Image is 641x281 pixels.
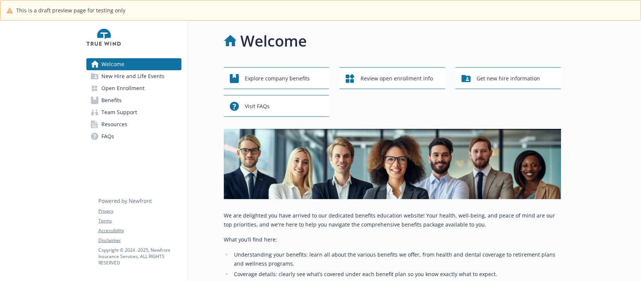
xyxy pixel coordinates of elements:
a: Accessibility [98,227,181,234]
a: Privacy [98,208,181,215]
span: Resources [101,118,127,130]
span: Team Support [101,106,137,118]
span: Benefits [101,94,122,106]
button: Explore company benefits [224,67,329,89]
span: Welcome [101,58,124,70]
a: Welcome [86,58,181,70]
li: Understanding your benefits: learn all about the various benefits we offer, from health and denta... [232,250,561,268]
span: Open Enrollment [101,82,145,94]
p: Copyright © 2024 - 2025 , Newfront Insurance Services, ALL RIGHTS RESERVED [98,247,181,266]
h1: Welcome [240,30,307,52]
span: Review open enrollment info [360,71,433,86]
li: Coverage details: clearly see what’s covered under each benefit plan so you know exactly what to ... [232,270,561,279]
a: Open Enrollment [86,82,181,94]
a: Benefits [86,94,181,106]
a: Resources [86,118,181,130]
p: We are delighted you have arrived to our dedicated benefits education website! Your health, well-... [224,211,561,229]
span: Visit FAQs [245,99,270,113]
p: What you’ll find here: [224,235,561,244]
a: Terms [98,218,181,224]
span: FAQs [101,130,114,142]
img: overview page banner [224,129,561,199]
span: Get new hire information [477,71,540,86]
button: Get new hire information [455,67,561,89]
span: This is a draft preview page for testing only [16,6,125,14]
a: FAQs [86,130,181,142]
a: Team Support [86,106,181,118]
a: New Hire and Life Events [86,70,181,82]
a: Disclaimer [98,237,181,244]
button: Review open enrollment info [339,67,445,89]
button: Visit FAQs [224,95,329,117]
span: Explore company benefits [245,71,310,86]
span: New Hire and Life Events [101,70,164,82]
